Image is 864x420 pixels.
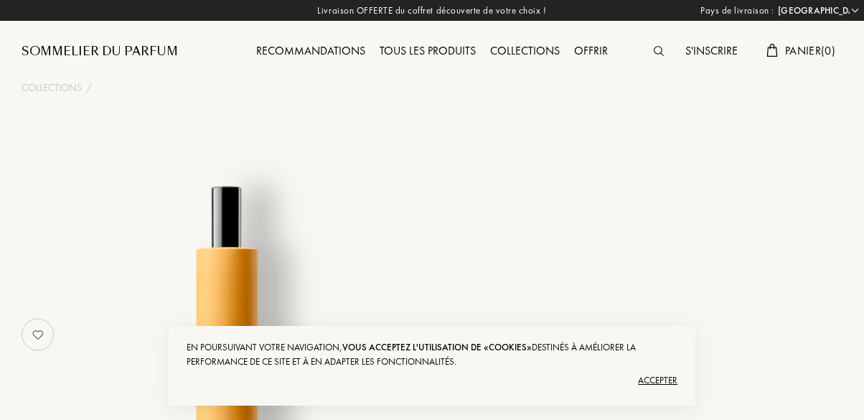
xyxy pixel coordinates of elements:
[567,42,615,61] div: Offrir
[86,80,92,95] div: /
[22,80,82,95] a: Collections
[700,4,774,18] span: Pays de livraison :
[654,46,664,56] img: search_icn.svg
[249,43,372,58] a: Recommandations
[483,43,567,58] a: Collections
[22,43,178,60] a: Sommelier du Parfum
[24,320,52,349] img: no_like_p.png
[372,42,483,61] div: Tous les produits
[678,42,745,61] div: S'inscrire
[249,42,372,61] div: Recommandations
[187,369,677,392] div: Accepter
[372,43,483,58] a: Tous les produits
[678,43,745,58] a: S'inscrire
[187,340,677,369] div: En poursuivant votre navigation, destinés à améliorer la performance de ce site et à en adapter l...
[483,42,567,61] div: Collections
[766,44,778,57] img: cart.svg
[342,341,532,353] span: vous acceptez l'utilisation de «cookies»
[567,43,615,58] a: Offrir
[785,43,835,58] span: Panier ( 0 )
